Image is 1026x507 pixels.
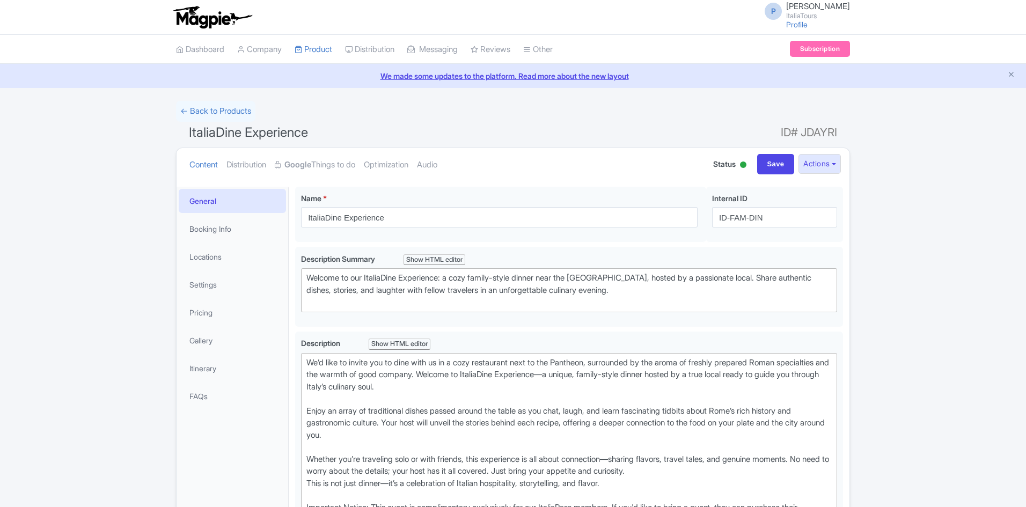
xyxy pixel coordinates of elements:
[301,339,342,348] span: Description
[189,148,218,182] a: Content
[176,101,255,122] a: ← Back to Products
[364,148,408,182] a: Optimization
[6,70,1020,82] a: We made some updates to the platform. Read more about the new layout
[189,124,308,140] span: ItaliaDine Experience
[471,35,510,64] a: Reviews
[786,1,850,11] span: [PERSON_NAME]
[713,158,736,170] span: Status
[179,273,286,297] a: Settings
[345,35,394,64] a: Distribution
[369,339,430,350] div: Show HTML editor
[758,2,850,19] a: P [PERSON_NAME] ItaliaTours
[757,154,795,174] input: Save
[781,122,837,143] span: ID# JDAYRI
[179,356,286,380] a: Itinerary
[179,189,286,213] a: General
[1007,69,1015,82] button: Close announcement
[179,217,286,241] a: Booking Info
[306,272,832,308] div: Welcome to our ItaliaDine Experience: a cozy family-style dinner near the [GEOGRAPHIC_DATA], host...
[790,41,850,57] a: Subscription
[798,154,841,174] button: Actions
[301,254,377,263] span: Description Summary
[179,300,286,325] a: Pricing
[786,20,808,29] a: Profile
[237,35,282,64] a: Company
[179,328,286,352] a: Gallery
[275,148,355,182] a: GoogleThings to do
[765,3,782,20] span: P
[407,35,458,64] a: Messaging
[179,245,286,269] a: Locations
[301,194,321,203] span: Name
[179,384,286,408] a: FAQs
[523,35,553,64] a: Other
[712,194,747,203] span: Internal ID
[417,148,437,182] a: Audio
[171,5,254,29] img: logo-ab69f6fb50320c5b225c76a69d11143b.png
[738,157,749,174] div: Active
[284,159,311,171] strong: Google
[404,254,465,266] div: Show HTML editor
[786,12,850,19] small: ItaliaTours
[176,35,224,64] a: Dashboard
[226,148,266,182] a: Distribution
[295,35,332,64] a: Product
